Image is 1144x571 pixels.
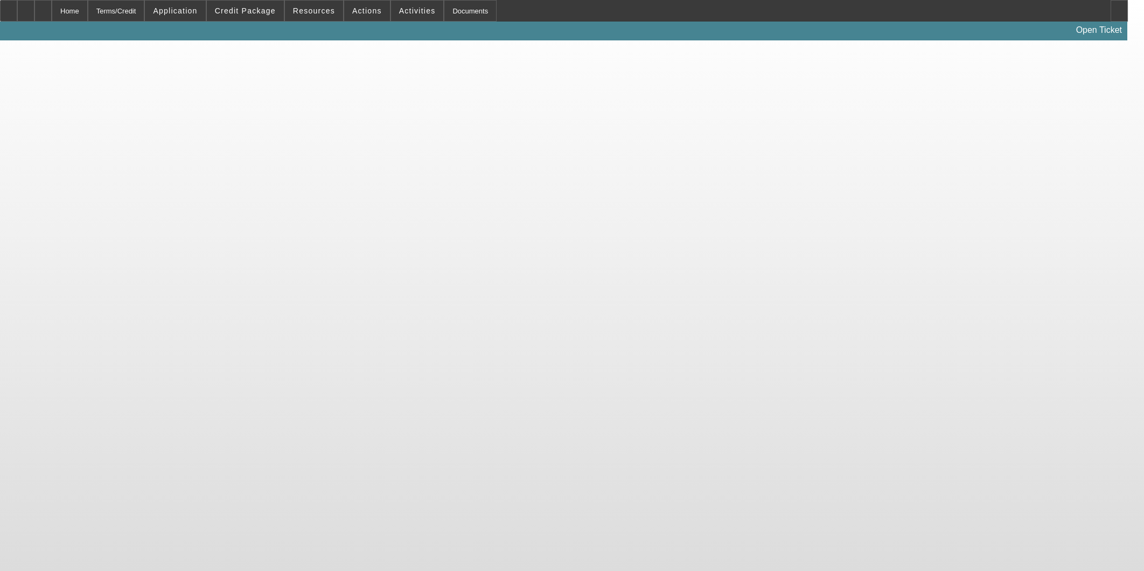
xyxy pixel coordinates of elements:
span: Activities [399,6,436,15]
span: Credit Package [215,6,276,15]
span: Actions [352,6,382,15]
span: Application [153,6,197,15]
button: Actions [344,1,390,21]
button: Application [145,1,205,21]
span: Resources [293,6,335,15]
a: Open Ticket [1072,21,1126,39]
button: Activities [391,1,444,21]
button: Resources [285,1,343,21]
button: Credit Package [207,1,284,21]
